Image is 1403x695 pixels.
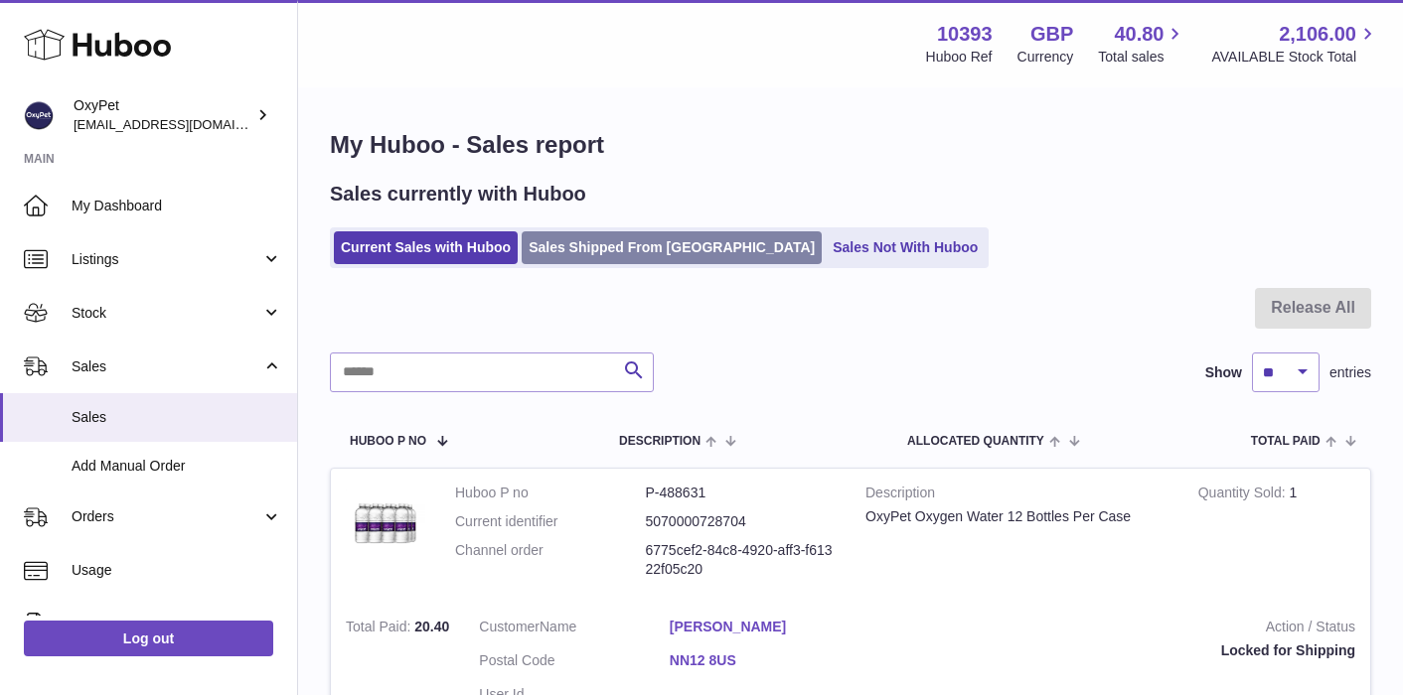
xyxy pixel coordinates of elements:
[72,197,282,215] span: My Dashboard
[619,435,701,448] span: Description
[646,484,837,502] dd: P-488631
[889,618,1355,641] strong: Action / Status
[414,619,449,634] span: 20.40
[72,304,261,323] span: Stock
[24,621,273,656] a: Log out
[455,484,646,502] dt: Huboo P no
[670,651,860,670] a: NN12 8US
[1183,469,1370,604] td: 1
[865,507,1169,526] div: OxyPet Oxygen Water 12 Bottles Per Case
[72,357,261,376] span: Sales
[72,408,282,427] span: Sales
[1251,435,1321,448] span: Total paid
[350,435,426,448] span: Huboo P no
[72,250,261,269] span: Listings
[646,512,837,531] dd: 5070000728704
[330,129,1371,161] h1: My Huboo - Sales report
[865,484,1169,507] strong: Description
[1198,485,1290,505] strong: Quantity Sold
[346,619,414,639] strong: Total Paid
[670,618,860,636] a: [PERSON_NAME]
[1211,21,1379,67] a: 2,106.00 AVAILABLE Stock Total
[72,457,282,476] span: Add Manual Order
[522,231,822,264] a: Sales Shipped From [GEOGRAPHIC_DATA]
[479,619,540,634] span: Customer
[826,231,985,264] a: Sales Not With Huboo
[74,96,252,134] div: OxyPet
[907,435,1044,448] span: ALLOCATED Quantity
[74,116,292,132] span: [EMAIL_ADDRESS][DOMAIN_NAME]
[346,484,425,563] img: 103931662034097.jpg
[1205,363,1242,382] label: Show
[479,651,670,675] dt: Postal Code
[24,100,54,130] img: info@oxypet.co.uk
[1017,48,1074,67] div: Currency
[72,507,261,526] span: Orders
[479,618,670,641] dt: Name
[1114,21,1164,48] span: 40.80
[334,231,518,264] a: Current Sales with Huboo
[937,21,993,48] strong: 10393
[330,181,586,208] h2: Sales currently with Huboo
[889,641,1355,660] div: Locked for Shipping
[1098,21,1186,67] a: 40.80 Total sales
[646,541,837,579] dd: 6775cef2-84c8-4920-aff3-f61322f05c20
[455,541,646,579] dt: Channel order
[72,561,282,580] span: Usage
[926,48,993,67] div: Huboo Ref
[455,512,646,531] dt: Current identifier
[1279,21,1356,48] span: 2,106.00
[1030,21,1073,48] strong: GBP
[72,615,261,633] span: Invoicing and Payments
[1329,363,1371,382] span: entries
[1211,48,1379,67] span: AVAILABLE Stock Total
[1098,48,1186,67] span: Total sales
